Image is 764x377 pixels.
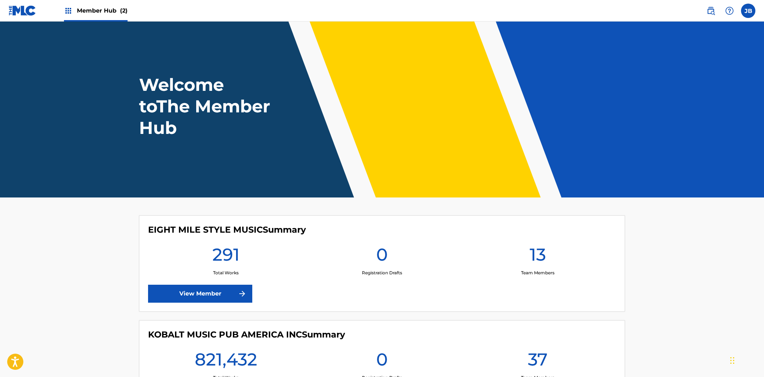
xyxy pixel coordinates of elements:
h1: 0 [376,244,388,270]
div: Drag [730,350,735,371]
span: Member Hub [77,6,128,15]
img: Top Rightsholders [64,6,73,15]
img: f7272a7cc735f4ea7f67.svg [238,289,247,298]
img: help [725,6,734,15]
a: View Member [148,285,252,303]
h1: 821,432 [195,349,257,374]
h1: 13 [530,244,546,270]
p: Team Members [521,270,554,276]
h4: KOBALT MUSIC PUB AMERICA INC [148,329,345,340]
img: MLC Logo [9,5,36,16]
h4: EIGHT MILE STYLE MUSIC [148,224,306,235]
span: (2) [120,7,128,14]
p: Total Works [213,270,239,276]
a: Public Search [704,4,718,18]
h1: 37 [528,349,548,374]
img: search [707,6,715,15]
iframe: Chat Widget [728,343,764,377]
h1: 291 [212,244,240,270]
h1: Welcome to The Member Hub [139,74,273,139]
h1: 0 [376,349,388,374]
p: Registration Drafts [362,270,402,276]
div: User Menu [741,4,755,18]
div: Help [722,4,737,18]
